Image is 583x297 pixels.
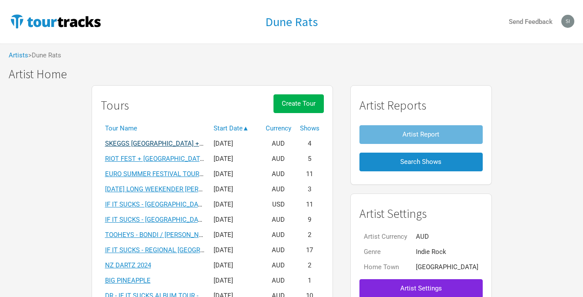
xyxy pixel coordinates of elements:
[209,273,261,288] td: [DATE]
[105,216,290,224] a: IF IT SUCKS - [GEOGRAPHIC_DATA] /[GEOGRAPHIC_DATA] 2025
[359,125,483,144] button: Artist Report
[296,258,324,273] td: 2
[296,212,324,227] td: 9
[359,121,483,148] a: Artist Report
[273,94,324,121] a: Create Tour
[261,258,296,273] td: AUD
[296,121,324,136] th: Shows
[359,260,412,275] td: Home Town
[561,15,574,28] img: simoncloonan
[265,15,318,29] a: Dune Rats
[9,51,28,59] a: Artists
[359,148,483,176] a: Search Shows
[261,212,296,227] td: AUD
[412,260,483,275] td: [GEOGRAPHIC_DATA]
[273,94,324,113] button: Create Tour
[209,258,261,273] td: [DATE]
[28,52,61,59] span: > Dune Rats
[209,197,261,212] td: [DATE]
[296,167,324,182] td: 11
[9,13,102,30] img: TourTracks
[261,197,296,212] td: USD
[101,99,129,112] h1: Tours
[402,130,439,138] span: Artist Report
[282,100,316,107] span: Create Tour
[261,227,296,243] td: AUD
[412,229,483,244] td: AUD
[101,121,209,136] th: Tour Name
[105,185,235,193] a: [DATE] LONG WEEKENDER [PERSON_NAME]
[359,229,412,244] td: Artist Currency
[105,246,240,254] a: IF IT SUCKS - REGIONAL [GEOGRAPHIC_DATA]
[359,244,412,260] td: Genre
[296,151,324,167] td: 5
[359,153,483,171] button: Search Shows
[209,243,261,258] td: [DATE]
[359,207,483,220] h1: Artist Settings
[105,261,151,269] a: NZ DARTZ 2024
[296,136,324,151] td: 4
[243,124,249,132] span: ▲
[359,99,483,112] h1: Artist Reports
[105,231,214,239] a: TOOHEYS - BONDI / [PERSON_NAME]
[261,121,296,136] th: Currency
[400,284,442,292] span: Artist Settings
[261,167,296,182] td: AUD
[9,67,583,81] h1: Artist Home
[261,151,296,167] td: AUD
[296,197,324,212] td: 11
[105,277,151,284] a: BIG PINEAPPLE
[209,136,261,151] td: [DATE]
[296,182,324,197] td: 3
[296,273,324,288] td: 1
[209,212,261,227] td: [DATE]
[209,121,261,136] th: Start Date
[296,227,324,243] td: 2
[105,155,206,163] a: RIOT FEST + [GEOGRAPHIC_DATA]
[412,244,483,260] td: Indie Rock
[261,243,296,258] td: AUD
[209,167,261,182] td: [DATE]
[261,182,296,197] td: AUD
[400,158,441,166] span: Search Shows
[509,18,553,26] strong: Send Feedback
[209,182,261,197] td: [DATE]
[209,227,261,243] td: [DATE]
[265,14,318,30] h1: Dune Rats
[105,200,250,208] a: IF IT SUCKS - [GEOGRAPHIC_DATA]/ CANDA 2025
[105,170,215,178] a: EURO SUMMER FESTIVAL TOUR 2025
[261,136,296,151] td: AUD
[261,273,296,288] td: AUD
[209,151,261,167] td: [DATE]
[296,243,324,258] td: 17
[105,140,279,147] a: SKEGGS [GEOGRAPHIC_DATA] + [GEOGRAPHIC_DATA] 2025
